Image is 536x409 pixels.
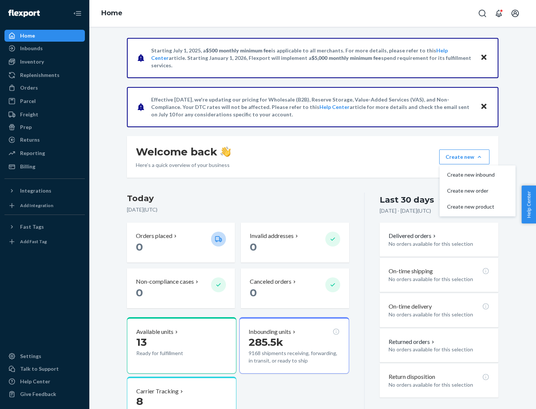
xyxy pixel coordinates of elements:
[20,84,38,91] div: Orders
[389,311,489,318] p: No orders available for this selection
[4,236,85,248] a: Add Fast Tag
[4,376,85,387] a: Help Center
[20,45,43,52] div: Inbounds
[20,111,38,118] div: Freight
[20,238,47,245] div: Add Fast Tag
[447,188,495,193] span: Create new order
[20,163,35,170] div: Billing
[479,102,489,112] button: Close
[4,109,85,120] a: Freight
[127,206,349,213] p: [DATE] ( UTC )
[4,161,85,173] a: Billing
[4,363,85,375] a: Talk to Support
[20,71,60,79] div: Replenishments
[8,10,40,17] img: Flexport logo
[389,338,436,346] button: Returned orders
[380,194,434,206] div: Last 30 days
[4,82,85,94] a: Orders
[249,336,283,348] span: 285.5k
[4,388,85,400] button: Give Feedback
[20,365,59,373] div: Talk to Support
[250,232,294,240] p: Invalid addresses
[4,185,85,197] button: Integrations
[136,328,173,336] p: Available units
[151,96,473,118] p: Effective [DATE], we're updating our pricing for Wholesale (B2B), Reserve Storage, Value-Added Se...
[20,97,36,105] div: Parcel
[441,167,514,183] button: Create new inbound
[20,390,56,398] div: Give Feedback
[4,95,85,107] a: Parcel
[241,268,349,308] button: Canceled orders 0
[20,352,41,360] div: Settings
[20,58,44,65] div: Inventory
[127,317,236,374] button: Available units13Ready for fulfillment
[319,104,350,110] a: Help Center
[20,149,45,157] div: Reporting
[475,6,490,21] button: Open Search Box
[249,350,339,364] p: 9168 shipments receiving, forwarding, in transit, or ready to ship
[521,186,536,223] button: Help Center
[4,121,85,133] a: Prep
[312,55,381,61] span: $5,000 monthly minimum fee
[136,336,147,348] span: 13
[136,350,205,357] p: Ready for fulfillment
[127,268,235,308] button: Non-compliance cases 0
[20,136,40,144] div: Returns
[127,223,235,263] button: Orders placed 0
[4,221,85,233] button: Fast Tags
[20,378,50,385] div: Help Center
[4,350,85,362] a: Settings
[441,199,514,215] button: Create new product
[136,286,143,299] span: 0
[4,42,85,54] a: Inbounds
[20,123,32,131] div: Prep
[136,232,172,240] p: Orders placed
[249,328,291,336] p: Inbounding units
[4,134,85,146] a: Returns
[151,47,473,69] p: Starting July 1, 2025, a is applicable to all merchants. For more details, please refer to this a...
[389,240,489,248] p: No orders available for this selection
[4,69,85,81] a: Replenishments
[479,52,489,63] button: Close
[491,6,506,21] button: Open notifications
[70,6,85,21] button: Close Navigation
[389,276,489,283] p: No orders available for this selection
[101,9,122,17] a: Home
[447,204,495,209] span: Create new product
[136,277,194,286] p: Non-compliance cases
[20,187,51,194] div: Integrations
[389,346,489,353] p: No orders available for this selection
[380,207,431,215] p: [DATE] - [DATE] ( UTC )
[250,277,291,286] p: Canceled orders
[439,149,489,164] button: Create newCreate new inboundCreate new orderCreate new product
[250,241,257,253] span: 0
[4,56,85,68] a: Inventory
[95,3,128,24] ol: breadcrumbs
[20,32,35,39] div: Home
[447,172,495,177] span: Create new inbound
[20,223,44,231] div: Fast Tags
[239,317,349,374] button: Inbounding units285.5k9168 shipments receiving, forwarding, in transit, or ready to ship
[4,147,85,159] a: Reporting
[389,381,489,389] p: No orders available for this selection
[508,6,523,21] button: Open account menu
[136,241,143,253] span: 0
[136,395,143,408] span: 8
[127,193,349,204] h3: Today
[136,161,231,169] p: Here’s a quick overview of your business
[250,286,257,299] span: 0
[220,146,231,157] img: hand-wave emoji
[389,302,432,311] p: On-time delivery
[206,47,271,54] span: $500 monthly minimum fee
[136,145,231,158] h1: Welcome back
[136,387,179,396] p: Carrier Tracking
[389,267,433,276] p: On-time shipping
[4,30,85,42] a: Home
[389,232,437,240] button: Delivered orders
[20,202,53,209] div: Add Integration
[241,223,349,263] button: Invalid addresses 0
[4,200,85,212] a: Add Integration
